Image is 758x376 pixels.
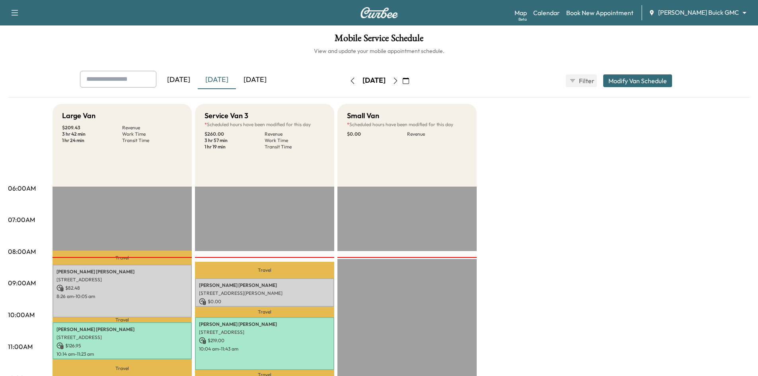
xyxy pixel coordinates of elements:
h5: Large Van [62,110,95,121]
p: 08:00AM [8,247,36,256]
div: [DATE] [160,71,198,89]
p: [PERSON_NAME] [PERSON_NAME] [199,282,330,288]
p: 8:26 am - 10:05 am [57,293,188,300]
p: [PERSON_NAME] [PERSON_NAME] [57,326,188,333]
h5: Small Van [347,110,379,121]
p: Revenue [407,131,467,137]
h5: Service Van 3 [205,110,248,121]
p: Travel [195,307,334,317]
p: [PERSON_NAME] [PERSON_NAME] [199,321,330,327]
p: Scheduled hours have been modified for this day [205,121,325,128]
p: $ 209.43 [62,125,122,131]
h6: View and update your mobile appointment schedule. [8,47,750,55]
p: 07:00AM [8,215,35,224]
p: Revenue [265,131,325,137]
span: [PERSON_NAME] Buick GMC [658,8,739,17]
p: 06:00AM [8,183,36,193]
p: 11:00AM [8,342,33,351]
p: Travel [53,251,192,265]
p: Transit Time [122,137,182,144]
button: Filter [566,74,597,87]
p: [PERSON_NAME] [PERSON_NAME] [57,269,188,275]
p: 3 hr 57 min [205,137,265,144]
p: $ 82.48 [57,284,188,292]
p: [STREET_ADDRESS] [199,329,330,335]
p: Work Time [265,137,325,144]
p: $ 126.95 [57,342,188,349]
div: [DATE] [362,76,386,86]
div: [DATE] [236,71,274,89]
p: Travel [195,262,334,278]
div: Beta [518,16,527,22]
p: Transit Time [265,144,325,150]
img: Curbee Logo [360,7,398,18]
a: Book New Appointment [566,8,633,18]
p: 1 hr 19 min [205,144,265,150]
p: $ 0.00 [199,298,330,305]
p: 10:00AM [8,310,35,320]
p: $ 260.00 [205,131,265,137]
p: Work Time [122,131,182,137]
p: [STREET_ADDRESS] [57,277,188,283]
p: Revenue [122,125,182,131]
h1: Mobile Service Schedule [8,33,750,47]
p: 10:04 am - 11:43 am [199,346,330,352]
p: 10:14 am - 11:23 am [57,351,188,357]
p: 09:00AM [8,278,36,288]
p: 1 hr 24 min [62,137,122,144]
a: Calendar [533,8,560,18]
a: MapBeta [514,8,527,18]
p: $ 219.00 [199,337,330,344]
span: Filter [579,76,593,86]
p: [STREET_ADDRESS][PERSON_NAME] [199,290,330,296]
p: [STREET_ADDRESS] [57,334,188,341]
button: Modify Van Schedule [603,74,672,87]
p: Travel [53,318,192,322]
div: [DATE] [198,71,236,89]
p: Scheduled hours have been modified for this day [347,121,467,128]
p: $ 0.00 [347,131,407,137]
p: 3 hr 42 min [62,131,122,137]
